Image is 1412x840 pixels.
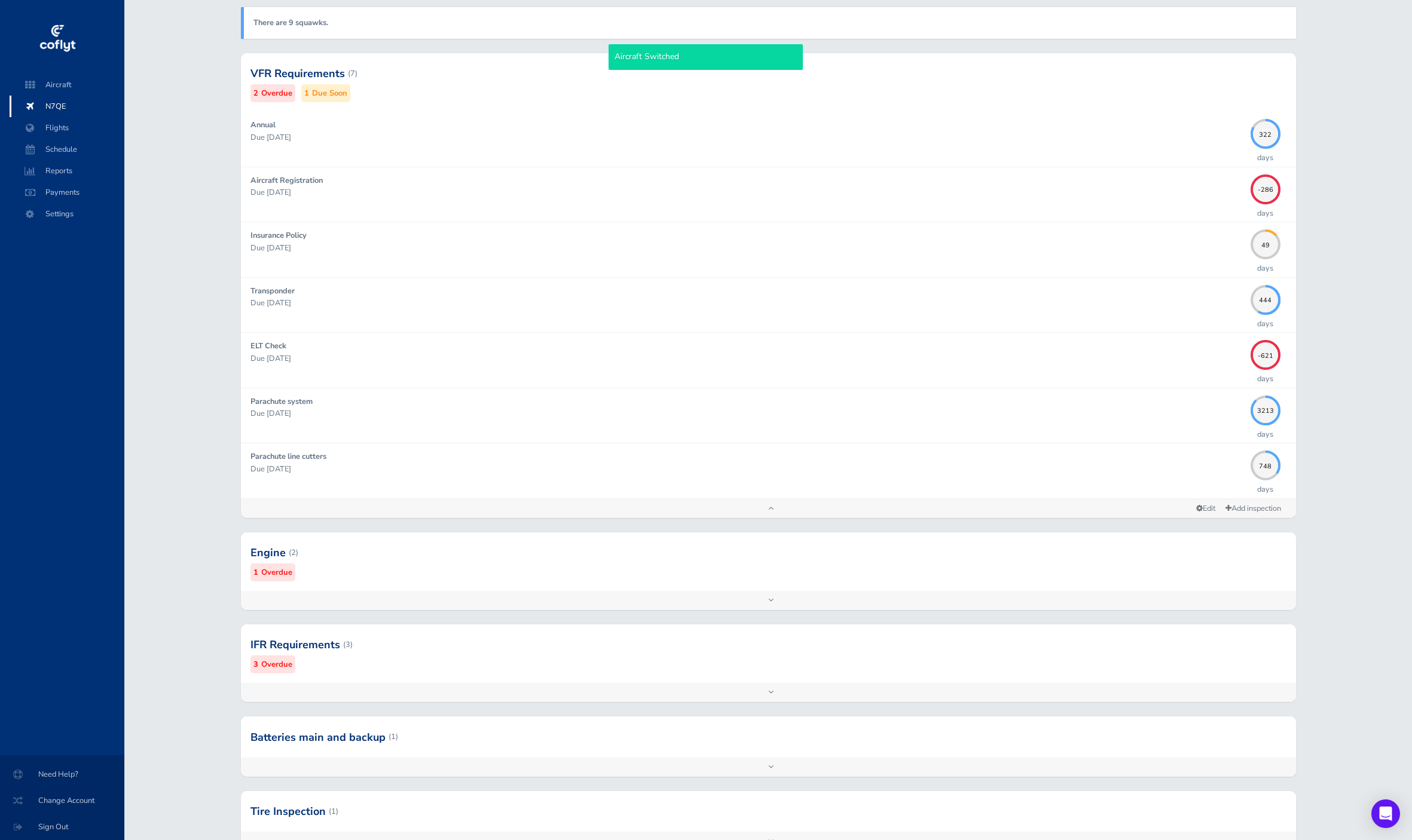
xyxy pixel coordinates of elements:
div: Open Intercom Messenger [1371,799,1400,828]
span: Need Help? [14,764,110,785]
small: Overdue [261,658,292,671]
span: 322 [1251,129,1280,136]
strong: Transponder [250,286,295,296]
p: days [1257,483,1273,495]
p: Due [DATE] [250,242,1245,254]
p: Due [DATE] [250,186,1245,198]
p: Due [DATE] [250,297,1245,309]
span: Aircraft [22,74,112,96]
div: Aircraft Switched [609,44,803,69]
span: Settings [22,203,112,225]
a: Annual Due [DATE] 322days [241,112,1296,166]
strong: Aircraft Registration [250,175,323,186]
img: coflyt logo [38,21,77,57]
p: Due [DATE] [250,463,1245,475]
p: days [1257,428,1273,440]
span: Payments [22,182,112,203]
p: Due [DATE] [250,131,1245,143]
strong: Annual [250,119,276,130]
a: Parachute line cutters Due [DATE] 748days [241,443,1296,498]
span: -286 [1251,185,1280,191]
a: Insurance Policy Due [DATE] 49days [241,222,1296,277]
p: Due [DATE] [250,407,1245,419]
p: Due [DATE] [250,352,1245,364]
span: Edit [1196,503,1215,514]
span: 49 [1251,240,1280,246]
a: Add inspection [1220,500,1286,517]
strong: Parachute system [250,396,313,407]
small: Overdue [261,566,292,579]
span: 748 [1251,461,1280,467]
strong: ELT Check [250,341,286,351]
span: Reports [22,160,112,182]
span: Schedule [22,139,112,160]
p: days [1257,207,1273,219]
span: -621 [1251,350,1280,357]
span: 444 [1251,295,1280,302]
small: Due Soon [312,87,347,100]
p: days [1257,262,1273,274]
a: Edit [1191,501,1220,517]
a: ELT Check Due [DATE] -621days [241,333,1296,387]
span: Sign Out [14,816,110,838]
span: Change Account [14,790,110,811]
a: There are 9 squawks. [253,17,328,28]
a: Aircraft Registration Due [DATE] -286days [241,167,1296,222]
p: days [1257,373,1273,385]
strong: Insurance Policy [250,230,307,241]
span: 3213 [1251,406,1280,412]
a: Transponder Due [DATE] 444days [241,278,1296,332]
p: days [1257,318,1273,330]
p: days [1257,152,1273,164]
a: Parachute system Due [DATE] 3213days [241,388,1296,443]
small: Overdue [261,87,292,100]
span: N7QE [22,96,112,117]
span: Flights [22,117,112,139]
strong: Parachute line cutters [250,451,326,462]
